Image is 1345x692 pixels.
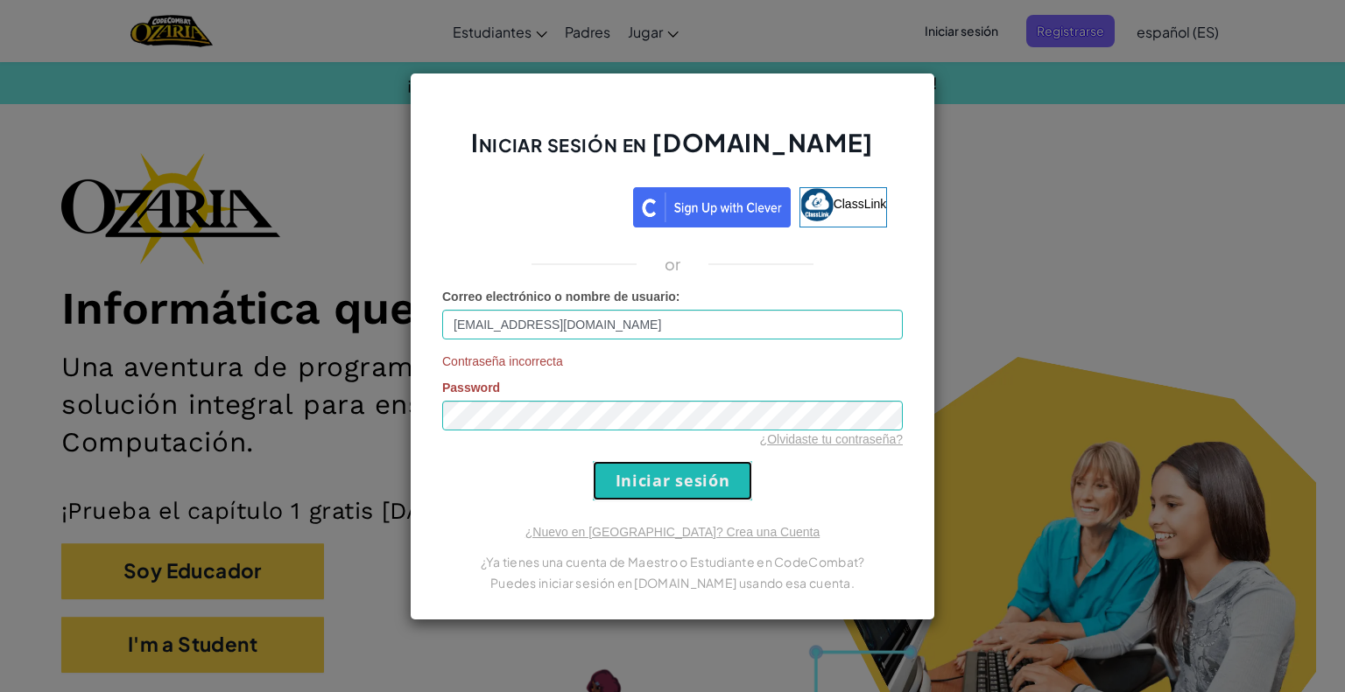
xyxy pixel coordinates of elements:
img: classlink-logo-small.png [800,188,834,221]
input: Iniciar sesión [593,461,752,500]
span: ClassLink [834,196,887,210]
h2: Iniciar sesión en [DOMAIN_NAME] [442,126,903,177]
label: : [442,288,680,305]
span: Correo electrónico o nombre de usuario [442,290,676,304]
a: ¿Olvidaste tu contraseña? [760,432,903,446]
a: ¿Nuevo en [GEOGRAPHIC_DATA]? Crea una Cuenta [525,525,820,539]
img: clever_sso_button@2x.png [633,187,791,227]
iframe: Botón de Acceder con Google [449,185,633,224]
p: or [665,254,681,275]
p: ¿Ya tienes una cuenta de Maestro o Estudiante en CodeCombat? [442,551,903,572]
span: Password [442,381,500,395]
span: Contraseña incorrecta [442,353,903,370]
p: Puedes iniciar sesión en [DOMAIN_NAME] usando esa cuenta. [442,572,903,593]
